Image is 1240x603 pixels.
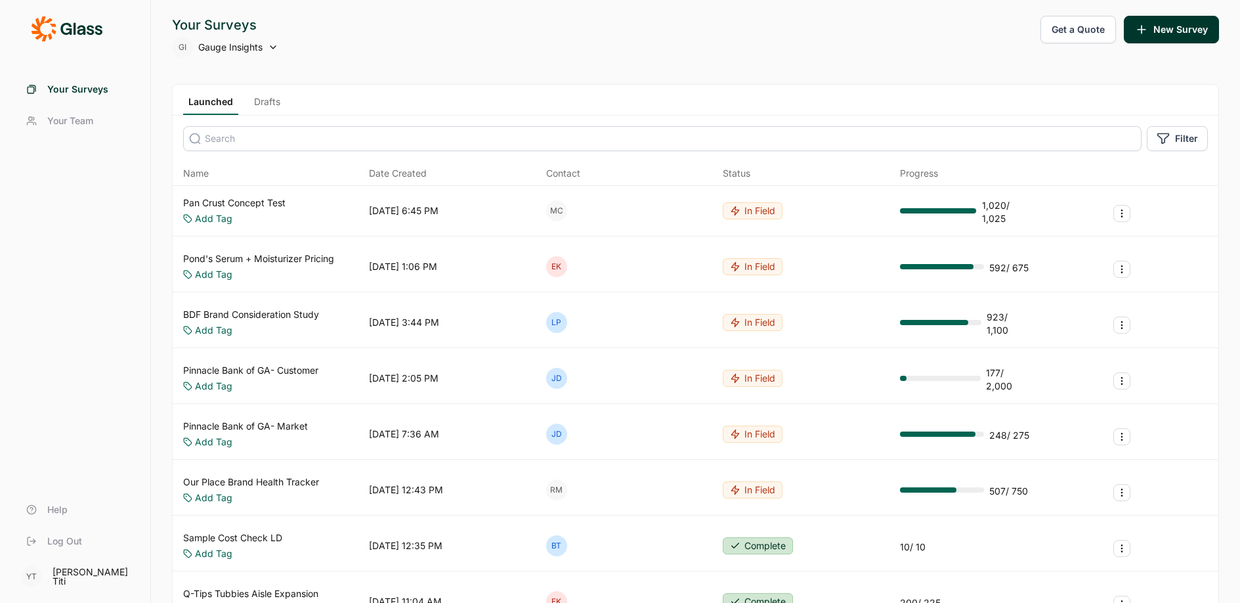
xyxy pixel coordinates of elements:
[1175,132,1198,145] span: Filter
[1113,540,1130,557] button: Survey Actions
[172,37,193,58] div: GI
[183,420,308,433] a: Pinnacle Bank of GA- Market
[900,541,926,554] div: 10 / 10
[546,424,567,445] div: JD
[989,261,1029,275] div: 592 / 675
[1040,16,1116,43] button: Get a Quote
[1124,16,1219,43] button: New Survey
[546,312,567,333] div: LP
[546,368,567,389] div: JD
[369,372,438,385] div: [DATE] 2:05 PM
[723,167,750,180] div: Status
[369,204,438,217] div: [DATE] 6:45 PM
[183,95,238,115] a: Launched
[723,426,782,443] button: In Field
[1113,372,1130,390] button: Survey Actions
[195,212,232,225] a: Add Tag
[183,252,334,265] a: Pond's Serum + Moisturizer Pricing
[1113,484,1130,501] button: Survey Actions
[183,587,318,600] a: Q-Tips Tubbies Aisle Expansion
[369,428,439,441] div: [DATE] 7:36 AM
[195,491,232,504] a: Add Tag
[369,167,427,180] span: Date Created
[986,367,1031,393] div: 177 / 2,000
[723,258,782,275] button: In Field
[1147,126,1208,151] button: Filter
[183,167,209,180] span: Name
[183,126,1142,151] input: Search
[183,531,282,545] a: Sample Cost Check LD
[546,535,567,556] div: BT
[195,380,232,393] a: Add Tag
[47,535,82,548] span: Log Out
[723,481,782,499] button: In Field
[21,566,42,587] div: YT
[369,483,443,497] div: [DATE] 12:43 PM
[53,568,135,586] div: [PERSON_NAME] Titi
[723,537,793,554] button: Complete
[989,485,1028,498] div: 507 / 750
[982,199,1031,225] div: 1,020 / 1,025
[900,167,938,180] div: Progress
[195,268,232,281] a: Add Tag
[723,370,782,387] button: In Field
[172,16,278,34] div: Your Surveys
[183,476,319,489] a: Our Place Brand Health Tracker
[47,503,68,516] span: Help
[987,311,1031,337] div: 923 / 1,100
[1113,317,1130,334] button: Survey Actions
[1113,261,1130,278] button: Survey Actions
[723,202,782,219] button: In Field
[369,316,439,329] div: [DATE] 3:44 PM
[47,114,93,127] span: Your Team
[183,364,318,377] a: Pinnacle Bank of GA- Customer
[183,196,286,210] a: Pan Crust Concept Test
[195,324,232,337] a: Add Tag
[369,260,437,273] div: [DATE] 1:06 PM
[546,480,567,501] div: RM
[195,435,232,449] a: Add Tag
[249,95,286,115] a: Drafts
[198,41,263,54] span: Gauge Insights
[723,314,782,331] button: In Field
[546,256,567,277] div: EK
[369,539,442,552] div: [DATE] 12:35 PM
[47,83,108,96] span: Your Surveys
[1113,205,1130,222] button: Survey Actions
[183,308,319,321] a: BDF Brand Consideration Study
[195,547,232,560] a: Add Tag
[1113,428,1130,445] button: Survey Actions
[546,200,567,221] div: MC
[546,167,580,180] div: Contact
[989,429,1029,442] div: 248 / 275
